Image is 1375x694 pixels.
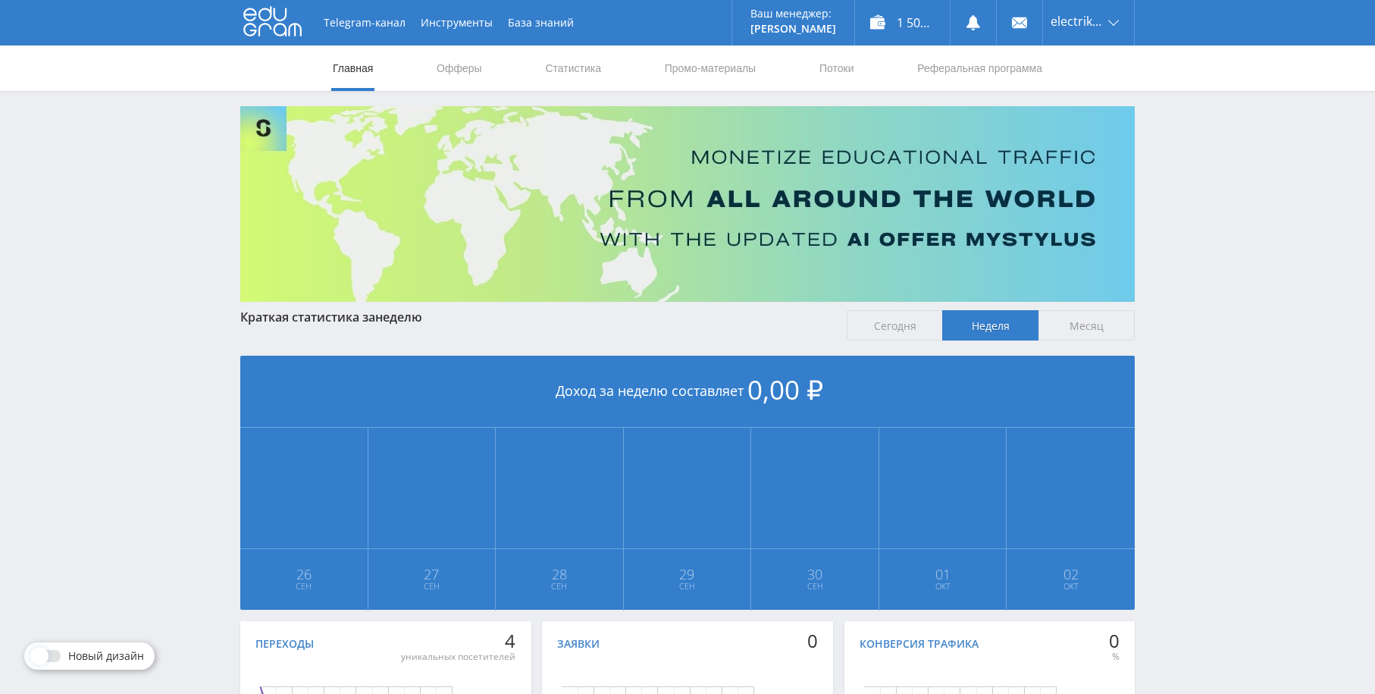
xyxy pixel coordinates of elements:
div: Переходы [255,638,314,650]
a: Офферы [435,46,484,91]
span: Месяц [1038,310,1135,341]
span: Новый дизайн [68,650,144,662]
div: Заявки [557,638,600,650]
span: неделю [375,309,422,325]
span: Неделя [942,310,1038,341]
span: 26 [241,568,367,580]
div: уникальных посетителей [401,651,515,663]
div: 0 [1109,630,1120,652]
a: Главная [331,46,374,91]
div: 0 [807,630,818,652]
span: 29 [625,568,750,580]
span: electrikam.com68 [1051,15,1104,27]
div: 4 [401,630,515,652]
span: Сен [369,580,495,592]
span: 01 [880,568,1006,580]
span: 27 [369,568,495,580]
div: Краткая статистика за [240,310,832,324]
div: Конверсия трафика [860,638,979,650]
span: Сен [625,580,750,592]
span: 28 [496,568,622,580]
a: Потоки [818,46,856,91]
span: Окт [1007,580,1134,592]
span: Сен [496,580,622,592]
a: Реферальная программа [916,46,1044,91]
span: Окт [880,580,1006,592]
span: Сегодня [847,310,943,341]
span: Сен [241,580,367,592]
p: [PERSON_NAME] [750,23,836,35]
span: 0,00 ₽ [747,372,823,407]
p: Ваш менеджер: [750,8,836,20]
img: Banner [240,106,1135,302]
a: Промо-материалы [663,46,757,91]
span: 02 [1007,568,1134,580]
span: 30 [752,568,878,580]
div: Доход за неделю составляет [240,356,1135,428]
div: % [1109,651,1120,663]
span: Сен [752,580,878,592]
a: Статистика [543,46,603,91]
